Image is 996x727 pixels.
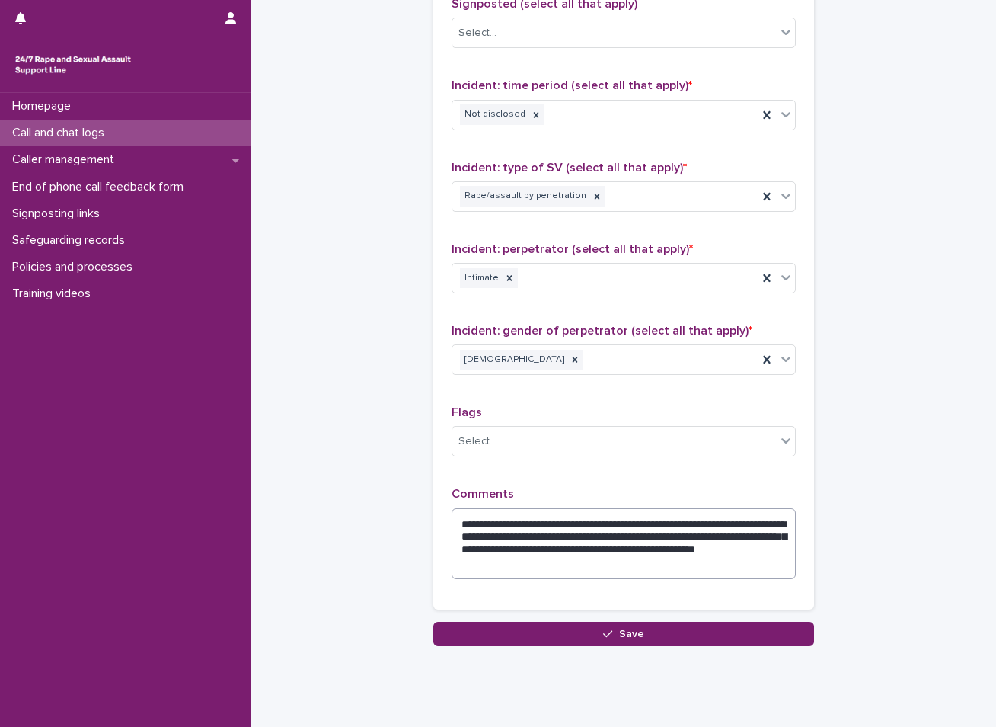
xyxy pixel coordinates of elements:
[6,207,112,221] p: Signposting links
[452,488,514,500] span: Comments
[452,406,482,418] span: Flags
[6,99,83,114] p: Homepage
[619,629,644,639] span: Save
[460,104,528,125] div: Not disclosed
[458,434,496,450] div: Select...
[433,622,814,646] button: Save
[6,180,196,194] p: End of phone call feedback form
[452,325,752,337] span: Incident: gender of perpetrator (select all that apply)
[460,350,567,370] div: [DEMOGRAPHIC_DATA]
[6,233,137,248] p: Safeguarding records
[6,260,145,274] p: Policies and processes
[12,50,134,80] img: rhQMoQhaT3yELyF149Cw
[6,152,126,167] p: Caller management
[460,268,501,289] div: Intimate
[452,79,692,91] span: Incident: time period (select all that apply)
[6,126,117,140] p: Call and chat logs
[458,25,496,41] div: Select...
[452,162,687,174] span: Incident: type of SV (select all that apply)
[460,186,589,207] div: Rape/assault by penetration
[6,287,103,301] p: Training videos
[452,243,693,255] span: Incident: perpetrator (select all that apply)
